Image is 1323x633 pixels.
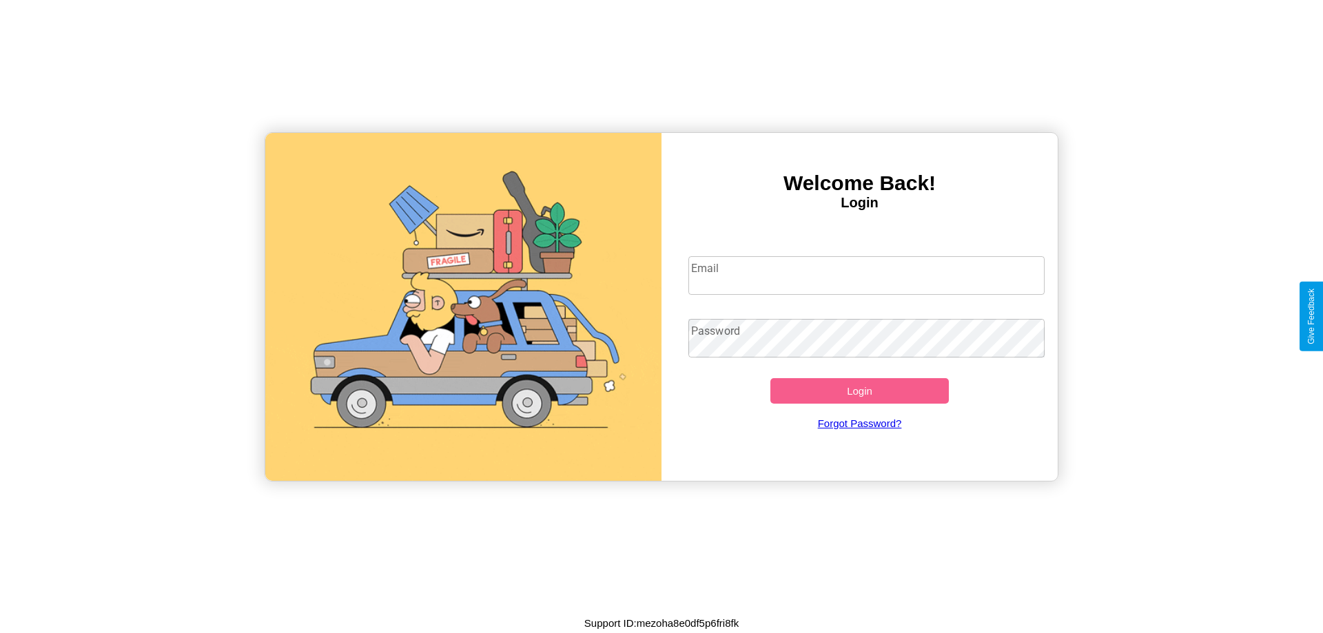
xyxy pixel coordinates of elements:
button: Login [770,378,949,404]
div: Give Feedback [1306,289,1316,344]
h4: Login [661,195,1058,211]
h3: Welcome Back! [661,172,1058,195]
p: Support ID: mezoha8e0df5p6fri8fk [584,614,739,632]
img: gif [265,133,661,481]
a: Forgot Password? [681,404,1038,443]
